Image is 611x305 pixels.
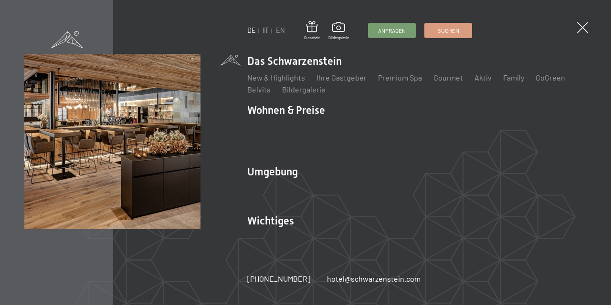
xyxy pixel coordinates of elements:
[247,73,305,82] a: New & Highlights
[425,23,472,38] a: Buchen
[247,85,271,94] a: Belvita
[327,274,421,284] a: hotel@schwarzenstein.com
[247,274,310,283] span: [PHONE_NUMBER]
[378,27,406,35] span: Anfragen
[433,73,463,82] a: Gourmet
[437,27,459,35] span: Buchen
[503,73,524,82] a: Family
[304,21,320,41] a: Gutschein
[316,73,367,82] a: Ihre Gastgeber
[282,85,326,94] a: Bildergalerie
[474,73,492,82] a: Aktiv
[276,26,285,34] a: EN
[247,274,310,284] a: [PHONE_NUMBER]
[328,22,349,40] a: Bildergalerie
[247,26,256,34] a: DE
[378,73,422,82] a: Premium Spa
[328,35,349,41] span: Bildergalerie
[263,26,269,34] a: IT
[369,23,415,38] a: Anfragen
[304,35,320,41] span: Gutschein
[536,73,565,82] a: GoGreen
